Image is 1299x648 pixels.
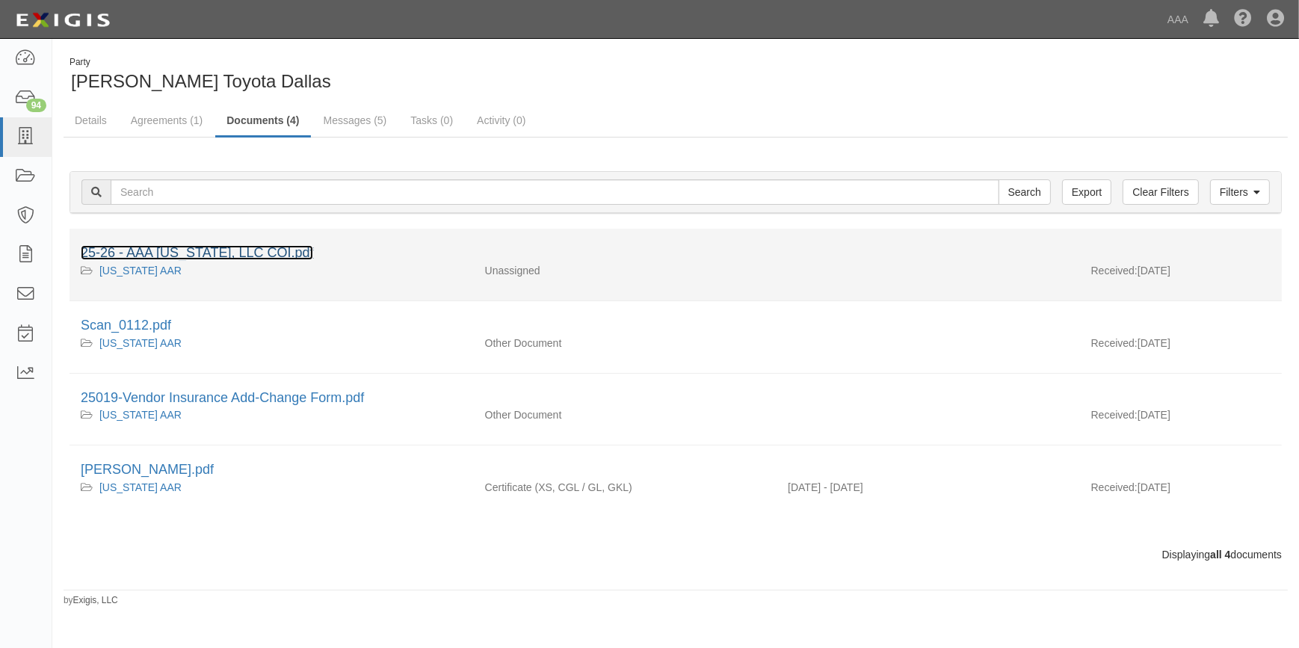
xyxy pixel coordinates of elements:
[1080,480,1282,502] div: [DATE]
[99,481,182,493] a: [US_STATE] AAR
[64,56,664,94] div: Norm Reeves Toyota Dallas
[215,105,310,138] a: Documents (4)
[1210,179,1270,205] a: Filters
[1091,263,1138,278] p: Received:
[312,105,398,135] a: Messages (5)
[26,99,46,112] div: 94
[64,594,118,607] small: by
[1123,179,1198,205] a: Clear Filters
[120,105,214,135] a: Agreements (1)
[111,179,999,205] input: Search
[1080,263,1282,286] div: [DATE]
[777,480,1080,495] div: Effective 10/01/2024 - Expiration 10/01/2025
[399,105,464,135] a: Tasks (0)
[99,265,182,277] a: [US_STATE] AAR
[81,407,463,422] div: Texas AAR
[11,7,114,34] img: logo-5460c22ac91f19d4615b14bd174203de0afe785f0fc80cf4dbbc73dc1793850b.png
[1234,10,1252,28] i: Help Center - Complianz
[1091,480,1138,495] p: Received:
[474,480,777,495] div: Excess/Umbrella Liability Commercial General Liability / Garage Liability Garage Keepers Liability
[99,337,182,349] a: [US_STATE] AAR
[1062,179,1111,205] a: Export
[999,179,1051,205] input: Search
[70,56,331,69] div: Party
[81,390,364,405] a: 25019-Vendor Insurance Add-Change Form.pdf
[58,547,1293,562] div: Displaying documents
[81,263,463,278] div: Texas AAR
[1210,549,1230,561] b: all 4
[777,407,1080,408] div: Effective - Expiration
[1160,4,1196,34] a: AAA
[466,105,537,135] a: Activity (0)
[1080,407,1282,430] div: [DATE]
[1080,336,1282,358] div: [DATE]
[474,263,777,278] div: Unassigned
[81,460,1271,480] div: Norm Reeves.pdf
[64,105,118,135] a: Details
[73,595,118,605] a: Exigis, LLC
[81,316,1271,336] div: Scan_0112.pdf
[1091,407,1138,422] p: Received:
[474,336,777,351] div: Other Document
[81,389,1271,408] div: 25019-Vendor Insurance Add-Change Form.pdf
[81,480,463,495] div: Texas AAR
[81,244,1271,263] div: 25-26 - AAA Texas, LLC COI.pdf
[81,336,463,351] div: Texas AAR
[777,263,1080,264] div: Effective - Expiration
[81,245,313,260] a: 25-26 - AAA [US_STATE], LLC COI.pdf
[81,462,214,477] a: [PERSON_NAME].pdf
[71,71,331,91] span: [PERSON_NAME] Toyota Dallas
[81,318,171,333] a: Scan_0112.pdf
[99,409,182,421] a: [US_STATE] AAR
[1091,336,1138,351] p: Received:
[474,407,777,422] div: Other Document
